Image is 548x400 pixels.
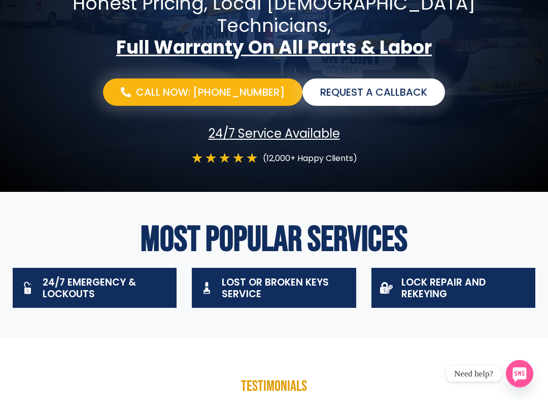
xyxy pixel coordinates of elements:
span: Lock Repair And Rekeying [401,275,486,301]
a: Call Now: [PHONE_NUMBER] [103,78,302,106]
span: 24/7 Service Available [209,127,340,141]
i: ★ [191,151,203,165]
i: ★ [232,151,244,165]
i: ★ [219,151,230,165]
p: (12,000+ Happy Clients) [263,151,357,165]
a: SMS [506,360,533,387]
i: ★ [246,151,258,165]
span: Call Now: [PHONE_NUMBER] [136,86,285,98]
strong: Full Warranty On All Parts & Labor [116,34,432,60]
a: Request a Callback [302,78,445,106]
div: 5/5 [191,151,258,165]
i: ★ [205,151,217,165]
h2: Most Popular Services [5,222,543,258]
span: Lost Or Broken Keys Service [222,275,329,301]
span: Request a Callback [320,86,427,98]
span: 24/7 Emergency & Lockouts [43,275,136,301]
